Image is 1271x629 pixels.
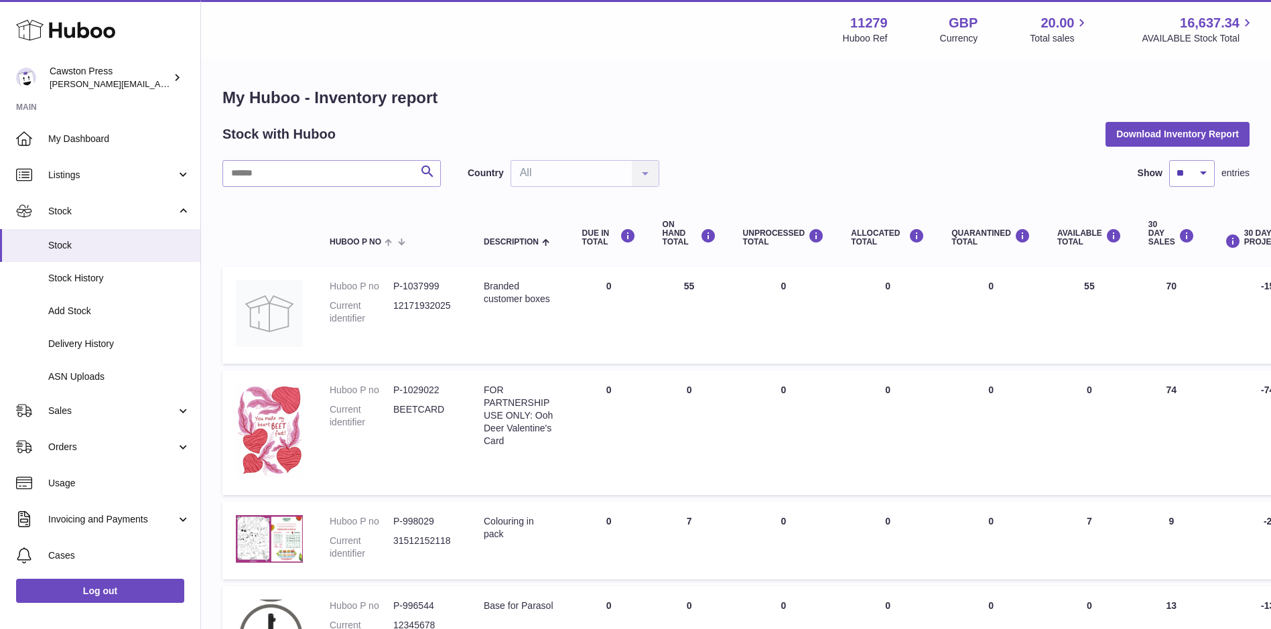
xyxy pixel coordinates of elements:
dd: P-1029022 [393,384,457,397]
h2: Stock with Huboo [222,125,336,143]
div: AVAILABLE Total [1057,228,1122,247]
span: Cases [48,549,190,562]
td: 55 [649,267,730,364]
dt: Huboo P no [330,515,393,528]
td: 0 [838,267,938,364]
td: 55 [1044,267,1135,364]
td: 70 [1135,267,1208,364]
span: 0 [988,281,994,291]
span: Add Stock [48,305,190,318]
span: ASN Uploads [48,370,190,383]
dd: P-1037999 [393,280,457,293]
span: Huboo P no [330,238,381,247]
span: Total sales [1030,32,1089,45]
dd: 31512152118 [393,535,457,560]
a: Log out [16,579,184,603]
td: 0 [649,370,730,495]
span: Invoicing and Payments [48,513,176,526]
div: QUARANTINED Total [951,228,1030,247]
div: UNPROCESSED Total [743,228,825,247]
td: 0 [1044,370,1135,495]
dt: Current identifier [330,403,393,429]
a: 20.00 Total sales [1030,14,1089,45]
td: 0 [569,502,649,580]
div: Branded customer boxes [484,280,555,305]
span: 16,637.34 [1180,14,1240,32]
span: 0 [988,516,994,527]
td: 0 [838,370,938,495]
img: thomas.carson@cawstonpress.com [16,68,36,88]
span: Stock History [48,272,190,285]
span: Stock [48,239,190,252]
dt: Huboo P no [330,600,393,612]
dd: BEETCARD [393,403,457,429]
div: Huboo Ref [843,32,888,45]
dd: 12171932025 [393,299,457,325]
td: 7 [1044,502,1135,580]
td: 74 [1135,370,1208,495]
span: My Dashboard [48,133,190,145]
div: Currency [940,32,978,45]
dd: P-998029 [393,515,457,528]
img: product image [236,515,303,563]
span: Usage [48,477,190,490]
h1: My Huboo - Inventory report [222,87,1250,109]
span: 20.00 [1041,14,1074,32]
td: 0 [569,370,649,495]
img: product image [236,384,303,478]
span: Sales [48,405,176,417]
span: AVAILABLE Stock Total [1142,32,1255,45]
div: 30 DAY SALES [1148,220,1195,247]
td: 0 [730,370,838,495]
span: Listings [48,169,176,182]
button: Download Inventory Report [1106,122,1250,146]
td: 0 [730,267,838,364]
span: 0 [988,600,994,611]
span: Delivery History [48,338,190,350]
strong: GBP [949,14,978,32]
dt: Current identifier [330,299,393,325]
span: Description [484,238,539,247]
td: 9 [1135,502,1208,580]
div: FOR PARTNERSHIP USE ONLY: Ooh Deer Valentine's Card [484,384,555,447]
div: ON HAND Total [663,220,716,247]
dt: Current identifier [330,535,393,560]
span: 0 [988,385,994,395]
img: product image [236,280,303,347]
span: Stock [48,205,176,218]
div: DUE IN TOTAL [582,228,636,247]
div: Colouring in pack [484,515,555,541]
td: 0 [569,267,649,364]
div: Base for Parasol [484,600,555,612]
label: Country [468,167,504,180]
label: Show [1138,167,1162,180]
span: [PERSON_NAME][EMAIL_ADDRESS][PERSON_NAME][DOMAIN_NAME] [50,78,340,89]
dd: P-996544 [393,600,457,612]
td: 0 [838,502,938,580]
a: 16,637.34 AVAILABLE Stock Total [1142,14,1255,45]
td: 7 [649,502,730,580]
div: ALLOCATED Total [851,228,925,247]
dt: Huboo P no [330,280,393,293]
dt: Huboo P no [330,384,393,397]
td: 0 [730,502,838,580]
span: entries [1221,167,1250,180]
div: Cawston Press [50,65,170,90]
span: Orders [48,441,176,453]
strong: 11279 [850,14,888,32]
